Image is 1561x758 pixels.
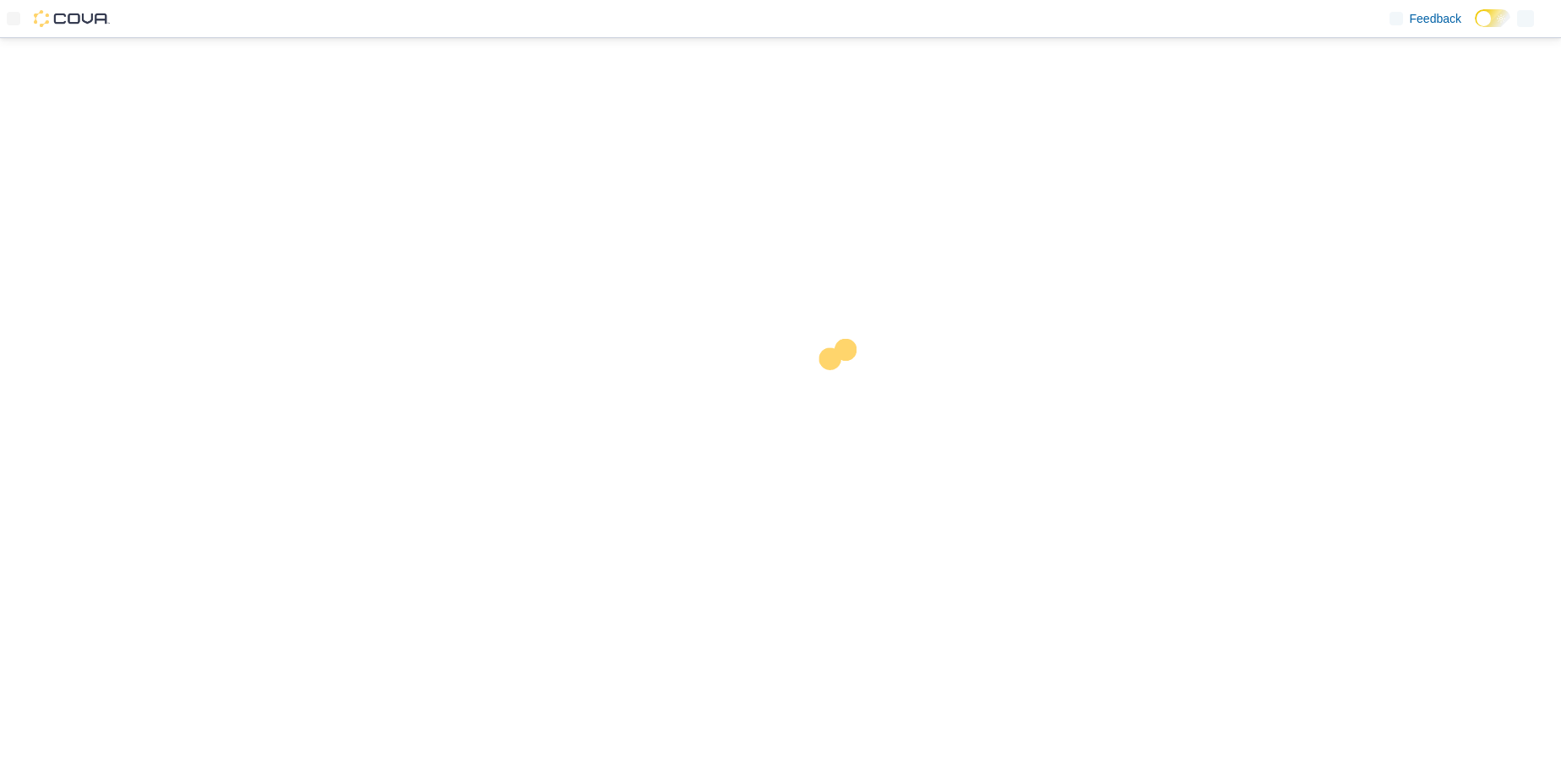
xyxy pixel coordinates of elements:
[1410,10,1461,27] span: Feedback
[1383,2,1468,35] a: Feedback
[1475,27,1476,28] span: Dark Mode
[34,10,110,27] img: Cova
[780,326,907,453] img: cova-loader
[1475,9,1510,27] input: Dark Mode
